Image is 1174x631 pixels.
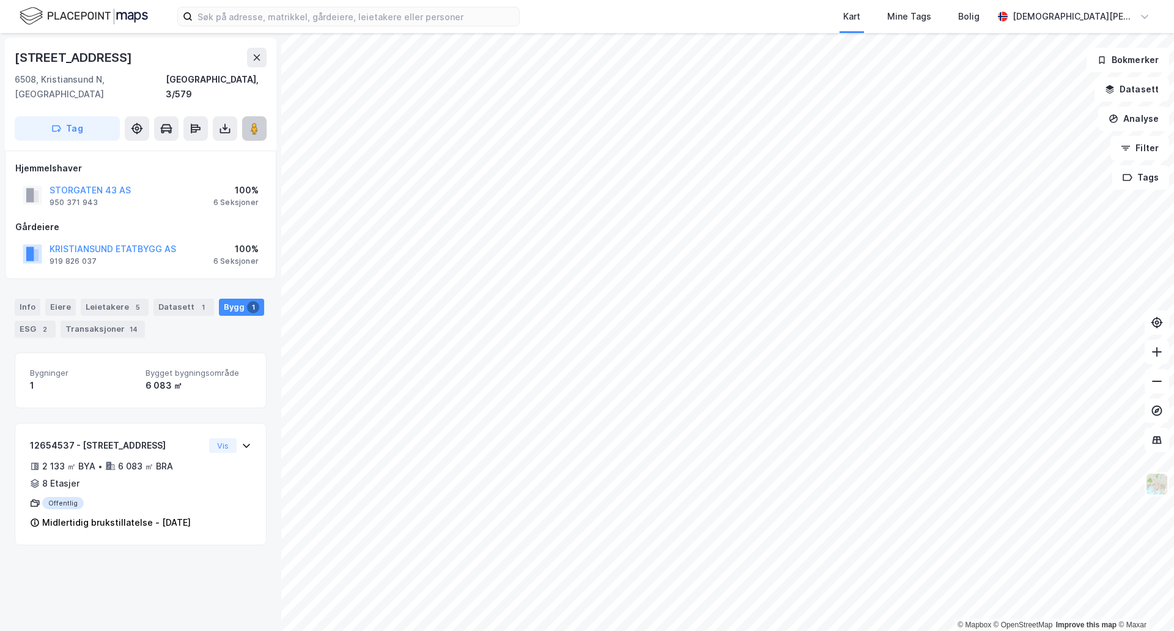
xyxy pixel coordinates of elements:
[1056,621,1117,629] a: Improve this map
[50,198,98,207] div: 950 371 943
[197,301,209,313] div: 1
[15,116,120,141] button: Tag
[1113,572,1174,631] iframe: Chat Widget
[1087,48,1169,72] button: Bokmerker
[166,72,267,102] div: [GEOGRAPHIC_DATA], 3/579
[15,299,40,316] div: Info
[15,161,266,176] div: Hjemmelshaver
[42,476,79,491] div: 8 Etasjer
[1110,136,1169,160] button: Filter
[213,183,259,198] div: 100%
[1095,77,1169,102] button: Datasett
[958,9,980,24] div: Bolig
[213,198,259,207] div: 6 Seksjoner
[30,368,136,378] span: Bygninger
[887,9,931,24] div: Mine Tags
[42,459,95,474] div: 2 133 ㎡ BYA
[219,299,264,316] div: Bygg
[1112,165,1169,190] button: Tags
[50,256,97,266] div: 919 826 037
[843,9,860,24] div: Kart
[15,220,266,234] div: Gårdeiere
[61,321,145,338] div: Transaksjoner
[1113,572,1174,631] div: Kontrollprogram for chat
[42,515,191,530] div: Midlertidig brukstillatelse - [DATE]
[213,256,259,266] div: 6 Seksjoner
[146,378,251,393] div: 6 083 ㎡
[127,323,140,335] div: 14
[994,621,1053,629] a: OpenStreetMap
[209,438,237,453] button: Vis
[1013,9,1135,24] div: [DEMOGRAPHIC_DATA][PERSON_NAME]
[131,301,144,313] div: 5
[20,6,148,27] img: logo.f888ab2527a4732fd821a326f86c7f29.svg
[15,48,135,67] div: [STREET_ADDRESS]
[15,72,166,102] div: 6508, Kristiansund N, [GEOGRAPHIC_DATA]
[213,242,259,256] div: 100%
[193,7,519,26] input: Søk på adresse, matrikkel, gårdeiere, leietakere eller personer
[247,301,259,313] div: 1
[118,459,173,474] div: 6 083 ㎡ BRA
[146,368,251,378] span: Bygget bygningsområde
[958,621,991,629] a: Mapbox
[98,461,103,471] div: •
[153,299,214,316] div: Datasett
[81,299,149,316] div: Leietakere
[15,321,56,338] div: ESG
[1145,472,1168,496] img: Z
[30,438,204,453] div: 12654537 - [STREET_ADDRESS]
[30,378,136,393] div: 1
[1098,106,1169,131] button: Analyse
[45,299,76,316] div: Eiere
[39,323,51,335] div: 2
